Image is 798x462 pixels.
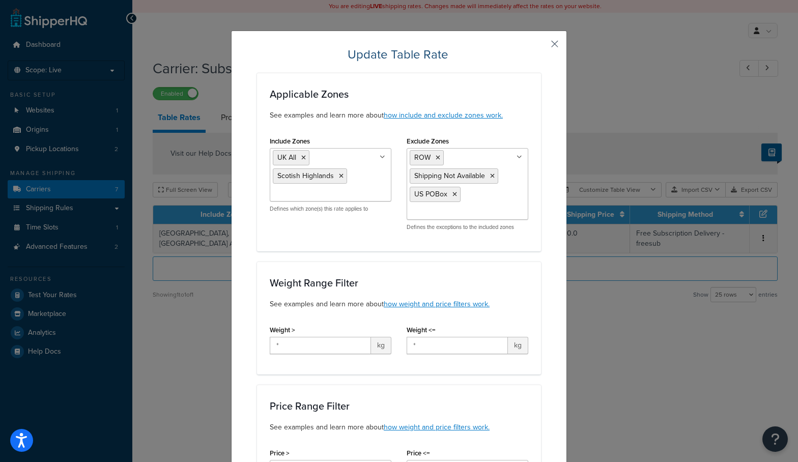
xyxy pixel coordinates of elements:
span: kg [508,337,528,354]
label: Weight <= [407,326,436,334]
label: Weight > [270,326,295,334]
label: Price <= [407,449,430,457]
a: how weight and price filters work. [384,422,490,432]
label: Price > [270,449,290,457]
h3: Applicable Zones [270,89,528,100]
span: Scotish Highlands [277,170,334,181]
p: See examples and learn more about [270,422,528,433]
p: See examples and learn more about [270,299,528,310]
h2: Update Table Rate [257,46,541,63]
label: Exclude Zones [407,137,449,145]
a: how include and exclude zones work. [384,110,503,121]
p: Defines which zone(s) this rate applies to [270,205,391,213]
span: Shipping Not Available [414,170,485,181]
a: how weight and price filters work. [384,299,490,309]
h3: Price Range Filter [270,400,528,412]
span: kg [371,337,391,354]
span: UK All [277,152,296,163]
p: See examples and learn more about [270,110,528,121]
span: US POBox [414,189,447,199]
p: Defines the exceptions to the included zones [407,223,528,231]
span: ROW [414,152,431,163]
label: Include Zones [270,137,310,145]
h3: Weight Range Filter [270,277,528,288]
